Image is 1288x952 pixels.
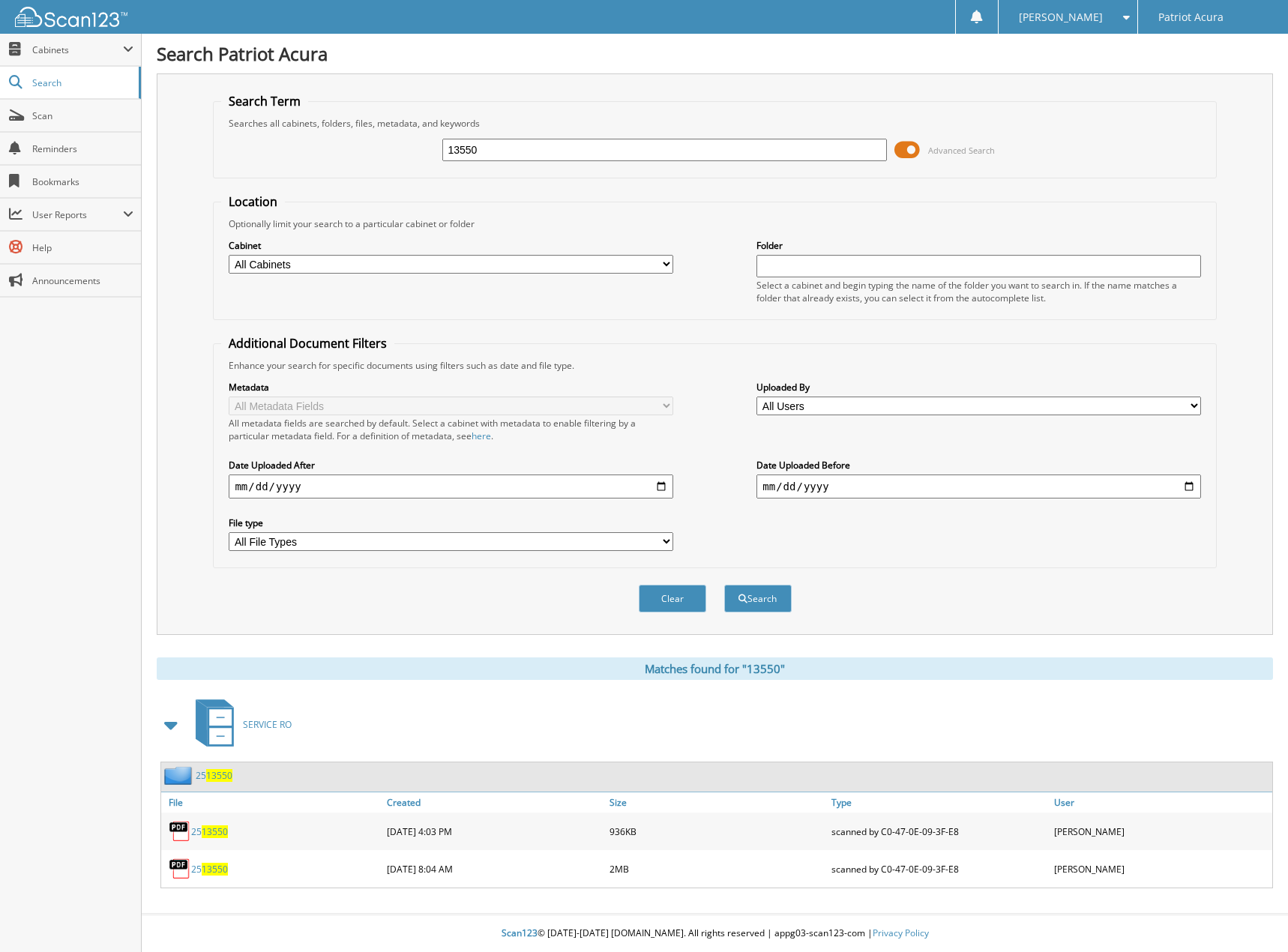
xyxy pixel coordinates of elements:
label: Metadata [229,381,672,394]
span: Scan [32,109,133,122]
label: Uploaded By [756,381,1200,394]
img: PDF.png [169,820,191,843]
a: Type [828,792,1050,813]
label: Cabinet [229,239,672,252]
span: Reminders [32,142,133,155]
legend: Search Term [221,93,308,109]
a: here [472,430,491,442]
span: [PERSON_NAME] [1019,13,1103,22]
div: [DATE] 4:03 PM [383,816,605,846]
span: Help [32,241,133,254]
div: Matches found for "13550" [157,657,1273,680]
a: Created [383,792,605,813]
legend: Additional Document Filters [221,335,394,352]
span: Search [32,76,131,89]
div: [PERSON_NAME] [1050,816,1272,846]
div: [DATE] 8:04 AM [383,854,605,884]
a: 2513550 [191,825,228,838]
label: Folder [756,239,1200,252]
img: PDF.png [169,858,191,880]
button: Search [724,585,792,612]
div: Enhance your search for specific documents using filters such as date and file type. [221,359,1208,372]
img: scan123-logo-white.svg [15,7,127,27]
div: 2MB [606,854,828,884]
a: Size [606,792,828,813]
div: 936KB [606,816,828,846]
a: File [161,792,383,813]
span: Scan123 [502,927,538,939]
input: end [756,475,1200,498]
a: SERVICE RO [187,695,292,754]
label: Date Uploaded After [229,459,672,472]
div: scanned by C0-47-0E-09-3F-E8 [828,816,1050,846]
a: 2513550 [191,863,228,876]
span: Cabinets [32,43,123,56]
legend: Location [221,193,285,210]
span: 13550 [202,863,228,876]
span: 13550 [206,769,232,782]
div: [PERSON_NAME] [1050,854,1272,884]
div: All metadata fields are searched by default. Select a cabinet with metadata to enable filtering b... [229,417,672,442]
button: Clear [639,585,706,612]
div: Searches all cabinets, folders, files, metadata, and keywords [221,117,1208,130]
span: 13550 [202,825,228,838]
span: SERVICE RO [243,718,292,731]
a: User [1050,792,1272,813]
span: Patriot Acura [1158,13,1224,22]
a: Privacy Policy [873,927,929,939]
h1: Search Patriot Acura [157,41,1273,66]
div: Optionally limit your search to a particular cabinet or folder [221,217,1208,230]
div: Select a cabinet and begin typing the name of the folder you want to search in. If the name match... [756,279,1200,304]
img: folder2.png [164,766,196,785]
span: Advanced Search [928,145,995,156]
input: start [229,475,672,498]
span: User Reports [32,208,123,221]
label: File type [229,516,672,529]
div: scanned by C0-47-0E-09-3F-E8 [828,854,1050,884]
a: 2513550 [196,769,232,782]
div: © [DATE]-[DATE] [DOMAIN_NAME]. All rights reserved | appg03-scan123-com | [142,915,1288,952]
span: Bookmarks [32,175,133,188]
label: Date Uploaded Before [756,459,1200,472]
span: Announcements [32,274,133,287]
